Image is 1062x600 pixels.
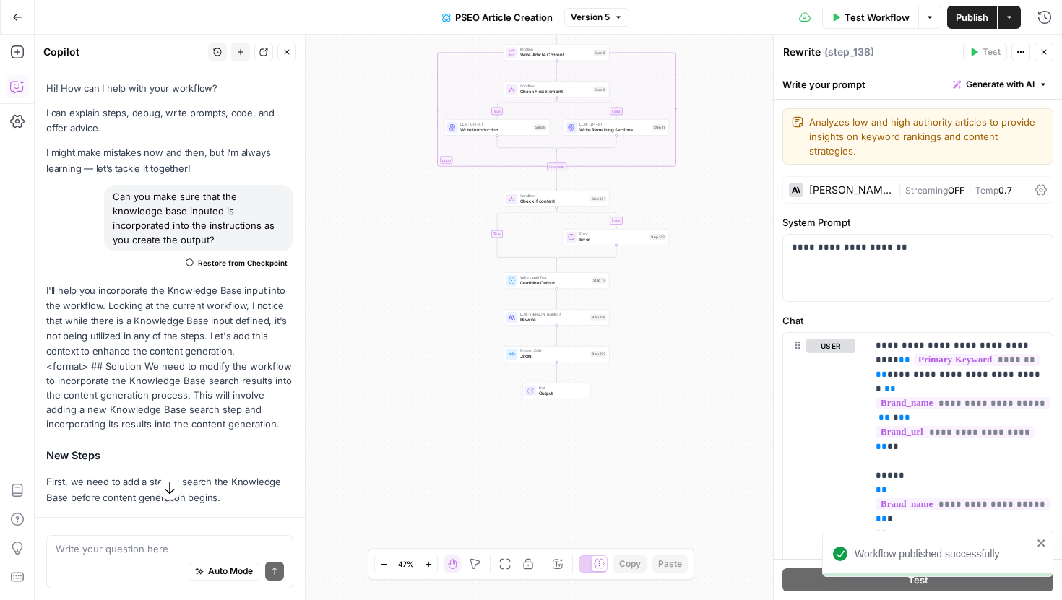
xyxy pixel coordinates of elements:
span: Check if content [520,198,588,204]
span: Temp [975,185,998,196]
div: [PERSON_NAME] 4 [809,185,892,195]
div: LLM · GPT-4.1Write Remaining SectionsStep 11 [564,119,669,136]
g: Edge from step_142 to step_141-conditional-end [556,245,616,261]
span: LLM · GPT-4.1 [579,121,649,127]
span: Test [983,45,1001,58]
span: Combine Output [520,279,590,286]
span: Error [579,231,647,237]
span: Write Article Content [520,51,591,58]
span: JSON [520,353,587,360]
button: Auto Mode [189,562,259,581]
div: Step 11 [652,124,666,130]
button: Restore from Checkpoint [180,254,293,271]
textarea: Rewrite [783,45,821,59]
div: ConditionCheck if contentStep 141 [504,191,609,207]
div: Step 6 [593,86,606,92]
g: Edge from step_141 to step_141-conditional-end [497,207,556,261]
span: Publish [956,10,988,25]
p: First, we need to add a step to search the Knowledge Base before content generation begins. [46,474,293,505]
button: Test [782,568,1053,591]
button: Generate with AI [947,75,1053,94]
button: PSEO Article Creation [433,6,561,29]
div: Can you make sure that the knowledge base inputed is incorporated into the instructions as you cr... [104,185,293,251]
button: Publish [947,6,997,29]
span: LLM · [PERSON_NAME] 4 [520,311,587,317]
span: Paste [658,557,682,570]
g: Edge from step_8 to step_6-conditional-end [497,136,556,152]
div: Step 141 [590,196,606,201]
div: ConditionCheck First ElementStep 6 [504,81,609,97]
div: Step 132 [590,351,607,357]
div: Write Liquid TextCombine OutputStep 17 [504,272,609,289]
textarea: Analyzes low and high authority articles to provide insights on keyword rankings and content stra... [809,115,1044,158]
span: Test Workflow [845,10,910,25]
span: Streaming [905,185,948,196]
span: Version 5 [571,11,610,24]
label: Chat [782,313,1053,328]
p: I might make mistakes now and then, but I’m always learning — let’s tackle it together! [46,145,293,175]
div: Step 5 [593,50,606,56]
span: Restore from Checkpoint [198,257,288,269]
span: OFF [948,185,964,196]
g: Edge from step_6 to step_11 [556,97,617,118]
g: Edge from step_5-iteration-end to step_141 [556,170,558,190]
div: Complete [547,163,566,170]
span: Rewrite [520,316,587,323]
span: | [964,182,975,196]
div: Step 138 [590,314,607,320]
span: Check First Element [520,88,591,95]
button: Version 5 [564,8,629,27]
button: user [806,339,855,353]
p: I'll help you incorporate the Knowledge Base input into the workflow. Looking at the current work... [46,283,293,360]
span: Output [539,390,585,396]
g: Edge from step_11 to step_6-conditional-end [556,136,616,152]
g: Edge from step_6 to step_8 [496,97,557,118]
span: ( step_138 ) [824,45,874,59]
g: Edge from step_17 to step_138 [556,289,558,308]
span: Write Introduction [460,126,531,133]
span: Condition [520,84,591,90]
button: Copy [613,555,647,573]
g: Edge from step_141 to step_142 [556,207,617,228]
span: 47% [398,558,414,570]
g: Edge from step_132 to end [556,362,558,382]
span: Auto Mode [208,565,253,578]
p: Hi! How can I help with your workflow? [46,81,293,96]
button: Paste [652,555,688,573]
div: Workflow published successfully [855,547,1032,561]
label: System Prompt [782,215,1053,230]
span: Test [908,573,928,587]
span: End [539,385,585,391]
div: EndOutput [504,383,609,399]
span: Format JSON [520,348,587,354]
div: Step 142 [649,234,666,240]
span: Write Liquid Text [520,275,590,281]
span: Error [579,236,647,243]
div: Step 17 [592,277,607,283]
span: 0.7 [998,185,1012,196]
span: Write Remaining Sections [579,126,649,133]
span: Condition [520,193,588,199]
button: Test Workflow [822,6,918,29]
div: LLM · GPT-4.1Write IntroductionStep 8 [444,119,550,136]
button: close [1037,537,1047,549]
span: Iteration [520,47,591,53]
div: LLM · [PERSON_NAME] 4RewriteStep 138 [504,309,609,326]
span: LLM · GPT-4.1 [460,121,531,127]
div: Write your prompt [774,69,1062,99]
span: Copy [619,557,641,570]
h3: New Steps [46,446,293,465]
div: Copilot [43,45,204,59]
span: Generate with AI [966,78,1035,91]
div: LoopIterationWrite Article ContentStep 5 [504,44,609,61]
g: Edge from step_141-conditional-end to step_17 [556,259,558,271]
button: Test [963,43,1007,61]
p: I can explain steps, debug, write prompts, code, and offer advice. [46,105,293,136]
div: Format JSONJSONStep 132 [504,346,609,362]
g: Edge from step_138 to step_132 [556,326,558,345]
div: Step 8 [534,124,547,130]
span: PSEO Article Creation [455,10,553,25]
span: | [898,182,905,196]
g: Edge from step_5 to step_6 [556,61,558,80]
div: ErrorErrorStep 142 [564,229,669,245]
